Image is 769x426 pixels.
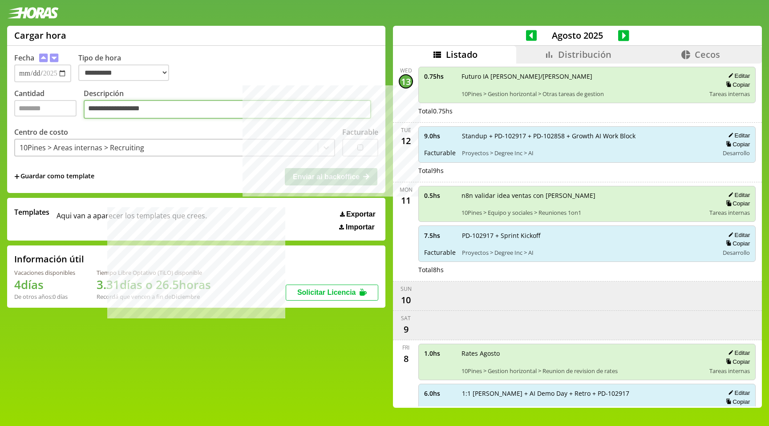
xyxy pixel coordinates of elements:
span: 7.5 hs [424,231,456,240]
div: De otros años: 0 días [14,293,75,301]
span: Facturable [424,248,456,257]
div: Wed [400,67,412,74]
div: Tiempo Libre Optativo (TiLO) disponible [97,269,211,277]
button: Copiar [723,240,750,247]
div: Vacaciones disponibles [14,269,75,277]
span: Aqui van a aparecer los templates que crees. [57,207,207,231]
span: 6.0 hs [424,389,456,398]
button: Solicitar Licencia [286,285,378,301]
span: 0.5 hs [424,191,455,200]
span: Desarrollo [723,249,750,257]
div: 13 [399,74,413,88]
span: 10Pines > Equipo y sociales > Reuniones 1on1 [461,209,703,217]
h1: Cargar hora [14,29,66,41]
span: 10Pines > Gestion horizontal > Reunion de revision de rates [461,367,703,375]
span: Facturable [424,406,456,414]
span: 0.75 hs [424,72,455,80]
div: Mon [400,186,413,193]
h1: 3.31 días o 26.5 horas [97,277,211,293]
div: Total 0.75 hs [418,107,756,115]
button: Copiar [723,141,750,148]
button: Editar [725,349,750,357]
button: Editar [725,231,750,239]
span: 1.0 hs [424,349,455,358]
span: PD-102917 + Sprint Kickoff [462,231,712,240]
h1: 4 días [14,277,75,293]
span: Proyectos > Degree Inc > AI [462,249,712,257]
div: 11 [399,193,413,208]
button: Editar [725,72,750,80]
span: Tareas internas [709,367,750,375]
select: Tipo de hora [78,64,169,81]
span: Exportar [346,210,376,218]
label: Cantidad [14,88,84,121]
button: Copiar [723,200,750,207]
div: Sun [401,285,412,293]
div: Total 9 hs [418,166,756,175]
button: Copiar [723,398,750,406]
div: Sat [401,314,411,322]
label: Centro de costo [14,127,68,137]
span: Facturable [424,149,456,157]
span: Importar [346,223,375,231]
div: Recordá que vencen a fin de [97,293,211,301]
div: 9 [399,322,413,336]
span: Tareas internas [709,209,750,217]
b: Diciembre [171,293,200,301]
div: 12 [399,134,413,148]
span: Tareas internas [709,90,750,98]
button: Copiar [723,358,750,366]
span: +Guardar como template [14,172,94,181]
div: Fri [402,344,409,351]
div: 10 [399,293,413,307]
img: logotipo [7,7,59,19]
label: Fecha [14,53,34,63]
span: Cecos [695,48,720,60]
div: 10Pines > Areas internas > Recruiting [20,143,144,153]
span: Desarrollo [723,406,750,414]
span: Futuro IA [PERSON_NAME]/[PERSON_NAME] [461,72,703,80]
div: Tue [401,126,411,134]
span: 9.0 hs [424,132,456,140]
button: Copiar [723,81,750,88]
span: Proyectos > Degree Inc > AI [462,406,712,414]
label: Descripción [84,88,378,121]
textarea: Descripción [84,100,371,119]
button: Editar [725,389,750,397]
label: Tipo de hora [78,53,176,82]
span: Proyectos > Degree Inc > AI [462,149,712,157]
div: Total 8 hs [418,265,756,274]
span: Standup + PD-102917 + PD-102858 + Growth AI Work Block [462,132,712,140]
button: Editar [725,191,750,199]
span: Distribución [558,48,611,60]
span: 1:1 [PERSON_NAME] + AI Demo Day + Retro + PD-102917 [462,389,712,398]
span: + [14,172,20,181]
span: 10Pines > Gestion horizontal > Otras tareas de gestion [461,90,703,98]
span: n8n validar idea ventas con [PERSON_NAME] [461,191,703,200]
span: Solicitar Licencia [297,289,356,296]
input: Cantidad [14,100,77,117]
span: Listado [446,48,478,60]
div: scrollable content [393,64,762,407]
span: Agosto 2025 [537,29,618,41]
span: Rates Agosto [461,349,703,358]
div: 8 [399,351,413,366]
span: Desarrollo [723,149,750,157]
button: Editar [725,132,750,139]
span: Templates [14,207,49,217]
label: Facturable [342,127,378,137]
button: Exportar [337,210,378,219]
h2: Información útil [14,253,84,265]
